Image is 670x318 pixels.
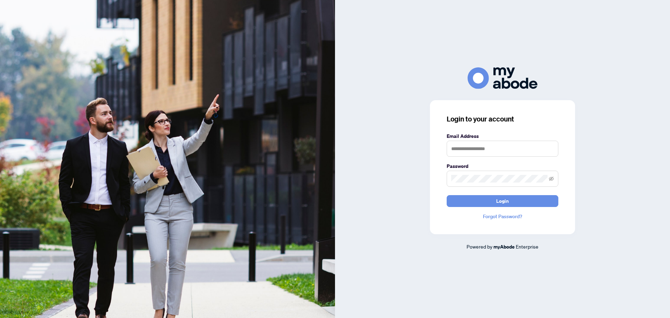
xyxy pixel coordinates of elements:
[447,162,558,170] label: Password
[549,176,554,181] span: eye-invisible
[468,67,537,89] img: ma-logo
[447,213,558,220] a: Forgot Password?
[467,243,492,250] span: Powered by
[516,243,538,250] span: Enterprise
[447,132,558,140] label: Email Address
[447,195,558,207] button: Login
[493,243,515,251] a: myAbode
[447,114,558,124] h3: Login to your account
[496,195,509,207] span: Login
